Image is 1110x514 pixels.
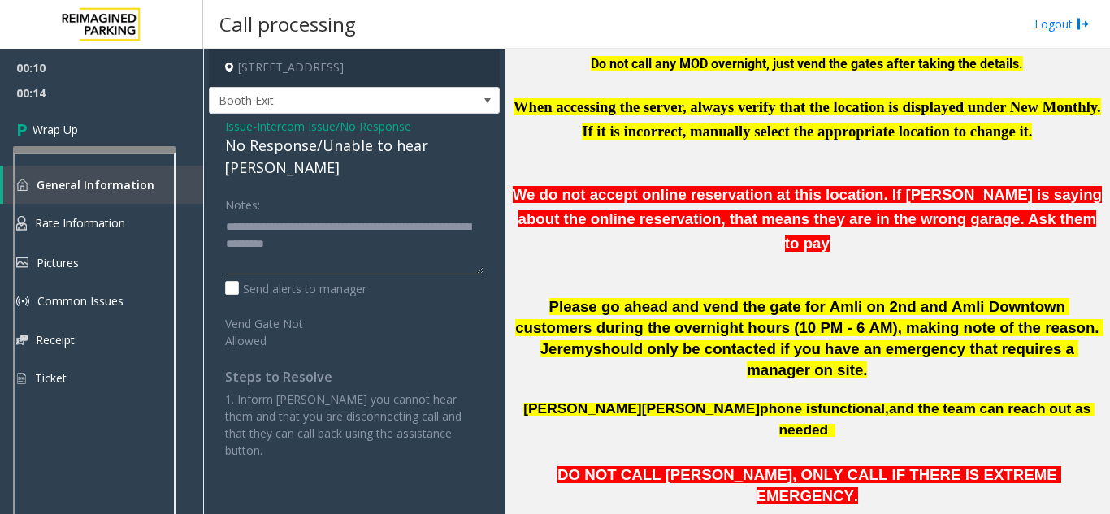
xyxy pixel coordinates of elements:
[760,400,817,417] span: phone is
[515,298,1103,357] span: Please go ahead and vend the gate for Amli on 2nd and Amli Downtown customers during the overnigh...
[225,280,366,297] label: Send alerts to manager
[225,135,483,179] div: No Response/Unable to hear [PERSON_NAME]
[225,369,483,385] h4: Steps to Resolve
[513,186,1102,252] span: We do not accept online reservation at this location. If [PERSON_NAME] is saying about the online...
[253,119,411,134] span: -
[548,340,593,357] span: eremy
[591,56,1023,71] span: Do not call any MOD overnight, just vend the gates after taking the details.
[593,340,1078,378] span: should only be contacted if you have an emergency that requires a manager on site
[1077,15,1090,32] img: logout
[257,118,411,135] span: Intercom Issue/No Response
[210,88,441,114] span: Booth Exit
[523,400,641,417] span: [PERSON_NAME]
[209,49,500,87] h4: [STREET_ADDRESS]
[514,98,1101,140] span: When accessing the server, always verify that the location is displayed under New Monthly. If it ...
[33,121,78,138] span: Wrap Up
[642,400,760,417] span: [PERSON_NAME]
[863,361,867,378] span: .
[779,400,1095,438] span: and the team can reach out as needed
[1034,15,1090,32] a: Logout
[221,309,332,349] label: Vend Gate Not Allowed
[817,400,889,417] span: functional,
[225,191,260,214] label: Notes:
[3,166,203,204] a: General Information
[225,391,483,459] p: 1. Inform [PERSON_NAME] you cannot hear them and that you are disconnecting call and that they ca...
[557,466,1061,504] span: DO NOT CALL [PERSON_NAME], ONLY CALL IF THERE IS EXTREME EMERGENCY.
[225,118,253,135] span: Issue
[211,4,364,44] h3: Call processing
